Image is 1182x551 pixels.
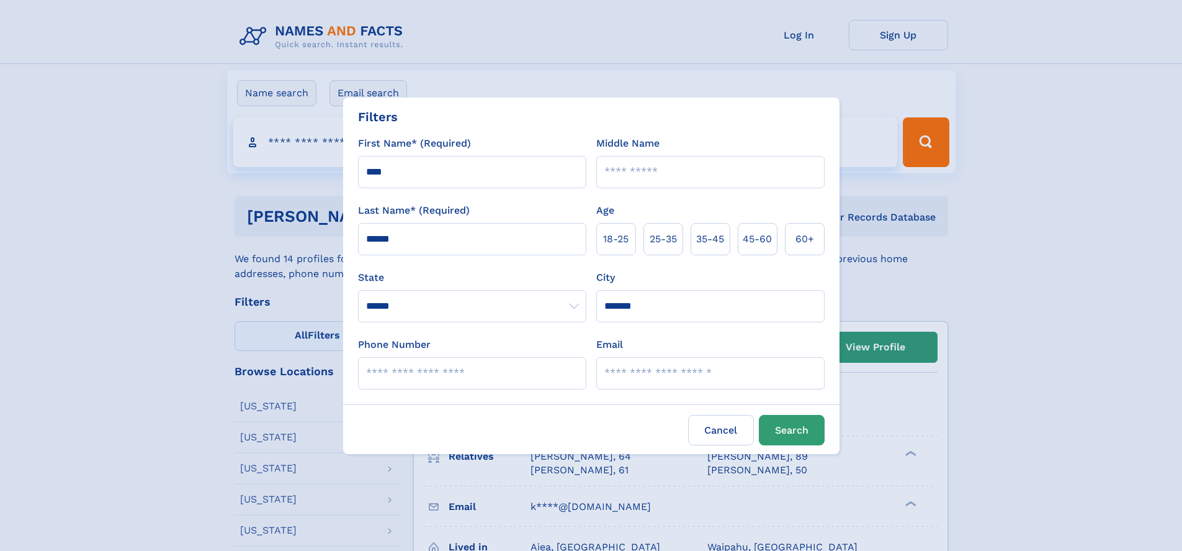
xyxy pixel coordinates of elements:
span: 45‑60 [743,232,772,247]
label: First Name* (Required) [358,136,471,151]
label: Phone Number [358,337,431,352]
label: Age [596,203,614,218]
span: 18‑25 [603,232,629,247]
button: Search [759,415,825,445]
label: Cancel [688,415,754,445]
span: 25‑35 [650,232,677,247]
span: 35‑45 [696,232,724,247]
label: State [358,270,586,285]
label: Email [596,337,623,352]
label: Middle Name [596,136,660,151]
span: 60+ [795,232,814,247]
div: Filters [358,107,398,126]
label: City [596,270,615,285]
label: Last Name* (Required) [358,203,470,218]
